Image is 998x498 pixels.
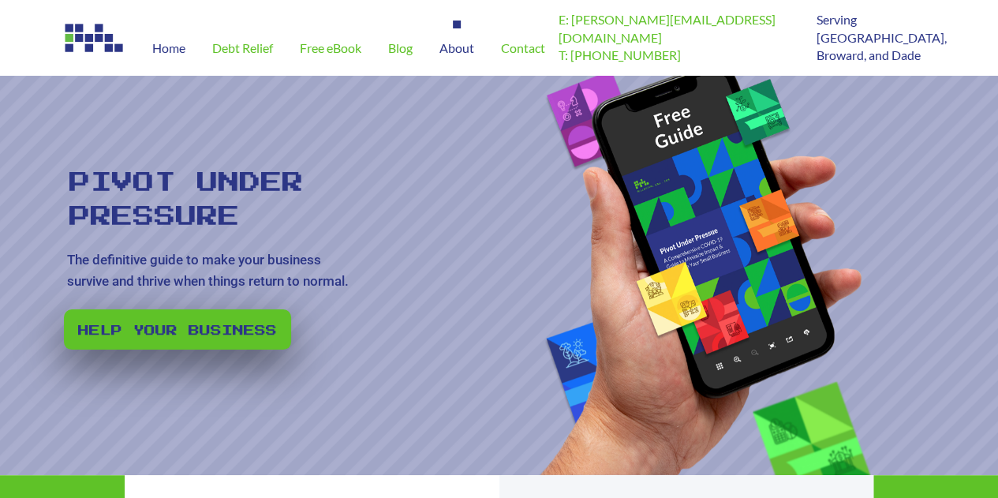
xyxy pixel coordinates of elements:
[375,21,426,76] a: Blog
[63,21,126,55] img: Image
[286,21,375,76] a: Free eBook
[139,21,199,76] a: Home
[426,21,488,76] a: About
[212,42,273,54] span: Debt Relief
[559,47,681,62] a: T: [PHONE_NUMBER]
[300,42,361,54] span: Free eBook
[488,21,559,76] a: Contact
[501,42,545,54] span: Contact
[69,166,320,234] rs-layer: Pivot Under Pressure
[67,249,361,292] rs-layer: The definitive guide to make your business survive and thrive when things return to normal.
[388,42,413,54] span: Blog
[439,42,474,54] span: About
[152,42,185,54] span: Home
[199,21,286,76] a: Debt Relief
[64,309,291,350] a: Help your business
[817,11,935,64] p: Serving [GEOGRAPHIC_DATA], Broward, and Dade
[559,12,776,44] a: E: [PERSON_NAME][EMAIL_ADDRESS][DOMAIN_NAME]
